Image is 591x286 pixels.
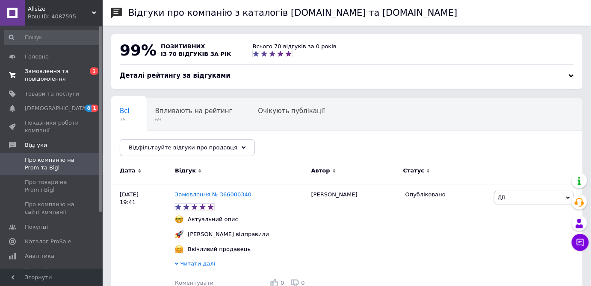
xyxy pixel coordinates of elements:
[25,178,79,194] span: Про товари на Prom і Bigl
[155,107,233,115] span: Впливають на рейтинг
[175,167,196,175] span: Відгук
[128,8,458,18] h1: Відгуки про компанію з каталогів [DOMAIN_NAME] та [DOMAIN_NAME]
[572,234,589,251] button: Чат з покупцем
[25,67,79,83] span: Замовлення та повідомлення
[28,13,103,20] div: Ваш ID: 4087595
[175,215,183,224] img: :nerd_face:
[85,105,92,112] span: 8
[175,280,213,286] span: Коментувати
[120,71,574,80] div: Деталі рейтингу за відгуками
[253,43,337,50] div: Всього 70 відгуків за 0 років
[25,105,88,112] span: [DEMOGRAPHIC_DATA]
[186,245,253,253] div: Ввічливий продавець
[175,191,251,198] a: Замовлення № 366000340
[25,90,79,98] span: Товари та послуги
[175,230,183,239] img: :rocket:
[25,53,49,61] span: Головна
[25,238,71,245] span: Каталог ProSale
[25,141,47,149] span: Відгуки
[186,216,240,223] div: Актуальний опис
[25,201,79,216] span: Про компанію на сайті компанії
[120,41,157,59] span: 99%
[25,119,79,134] span: Показники роботи компанії
[25,156,79,172] span: Про компанію на Prom та Bigl
[25,267,79,282] span: Управління сайтом
[120,107,130,115] span: Всі
[186,231,271,238] div: [PERSON_NAME] відправили
[180,260,215,267] span: Читати далі
[120,72,230,79] span: Деталі рейтингу за відгуками
[403,167,425,175] span: Статус
[4,30,101,45] input: Пошук
[25,223,48,231] span: Покупці
[25,252,54,260] span: Аналітика
[28,5,92,13] span: Allsize
[405,191,488,198] div: Опубліковано
[90,67,98,75] span: 1
[161,51,231,57] span: із 70 відгуків за рік
[301,280,305,286] span: 0
[120,140,207,147] span: Опубліковані без комен...
[155,117,233,123] span: 69
[92,105,98,112] span: 1
[120,117,130,123] span: 75
[281,280,284,286] span: 0
[311,167,330,175] span: Автор
[175,260,307,270] div: Читати далі
[175,245,183,254] img: :hugging_face:
[258,107,325,115] span: Очікують публікації
[111,131,224,163] div: Опубліковані без коментаря
[161,43,205,50] span: позитивних
[498,194,505,201] span: Дії
[120,167,136,175] span: Дата
[129,144,237,151] span: Відфільтруйте відгуки про продавця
